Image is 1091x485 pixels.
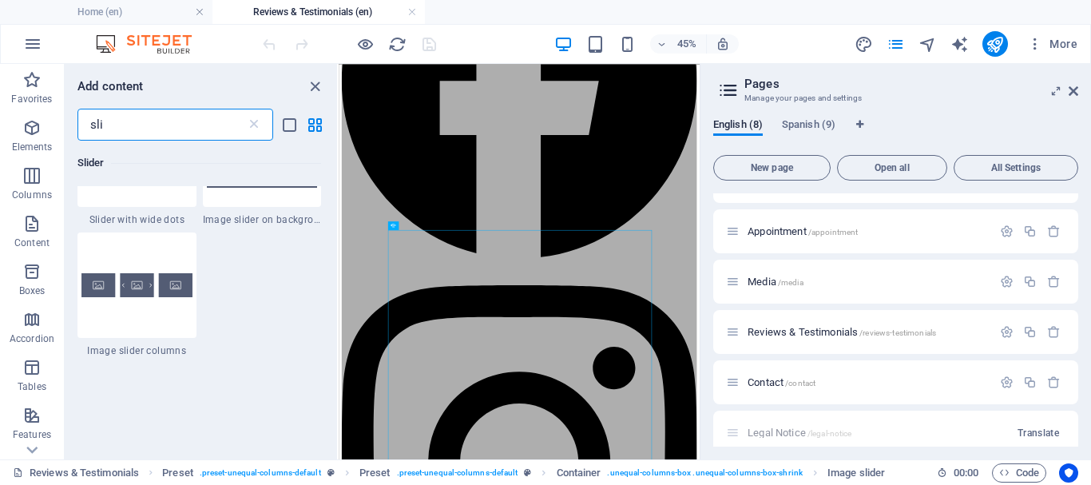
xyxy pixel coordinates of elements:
button: pages [887,34,906,54]
span: Reviews & Testimonials [748,326,936,338]
div: Settings [1000,376,1014,389]
p: Columns [12,189,52,201]
button: list-view [280,115,299,134]
button: close panel [305,77,324,96]
i: Reload page [388,35,407,54]
i: This element is a customizable preset [524,468,531,477]
span: Open all [844,163,940,173]
button: design [855,34,874,54]
i: On resize automatically adjust zoom level to fit chosen device. [716,37,730,51]
div: Duplicate [1023,376,1037,389]
span: . unequal-columns-box .unequal-columns-box-shrink [607,463,802,483]
img: Editor Logo [92,34,212,54]
span: Slider with wide dots [77,213,196,226]
span: . preset-unequal-columns-default [200,463,321,483]
span: /media [778,278,803,287]
p: Favorites [11,93,52,105]
h6: Slider [77,153,321,173]
p: Content [14,237,50,249]
div: Duplicate [1023,325,1037,339]
div: Reviews & Testimonials/reviews-testimonials [743,327,992,337]
nav: breadcrumb [162,463,885,483]
h3: Manage your pages and settings [744,91,1046,105]
button: New page [713,155,831,181]
span: 00 00 [954,463,978,483]
h4: Reviews & Testimonials (en) [212,3,425,21]
div: Duplicate [1023,275,1037,288]
div: Image slider columns [77,233,196,357]
i: Publish [986,35,1004,54]
span: All Settings [961,163,1071,173]
div: Settings [1000,225,1014,238]
button: text_generator [950,34,970,54]
span: /contact [785,379,815,388]
span: /appointment [808,228,859,237]
span: New page [720,163,823,173]
img: image-slider-columns.svg [81,273,192,297]
i: This element is a customizable preset [327,468,335,477]
div: Appointment/appointment [743,226,992,237]
h6: Session time [937,463,979,483]
button: 45% [650,34,707,54]
button: More [1021,31,1084,57]
div: Remove [1047,376,1061,389]
div: Remove [1047,325,1061,339]
span: . preset-unequal-columns-default [397,463,518,483]
i: AI Writer [950,35,969,54]
p: Elements [12,141,53,153]
div: Duplicate [1023,225,1037,238]
a: Click to cancel selection. Double-click to open Pages [13,463,139,483]
button: Code [992,463,1046,483]
button: Translate [1011,420,1065,446]
div: Settings [1000,275,1014,288]
i: Pages (Ctrl+Alt+S) [887,35,905,54]
button: All Settings [954,155,1078,181]
div: Contact/contact [743,377,992,388]
button: Click here to leave preview mode and continue editing [355,34,375,54]
span: Click to open page [748,225,858,237]
button: reload [387,34,407,54]
span: More [1027,36,1077,52]
span: Code [999,463,1039,483]
span: Click to select. Double-click to edit [162,463,193,483]
span: Preset [359,463,391,483]
span: Image slider columns [77,344,196,357]
span: Translate [1018,427,1059,439]
span: Click to select. Double-click to edit [557,463,601,483]
h6: Add content [77,77,144,96]
i: Design (Ctrl+Alt+Y) [855,35,873,54]
button: grid-view [305,115,324,134]
p: Tables [18,380,46,393]
input: Search [77,109,246,141]
div: Media/media [743,276,992,287]
div: Remove [1047,225,1061,238]
span: Spanish (9) [782,115,835,137]
button: Usercentrics [1059,463,1078,483]
p: Features [13,428,51,441]
span: /reviews-testimonials [859,328,936,337]
div: Remove [1047,275,1061,288]
span: : [965,467,967,479]
h2: Pages [744,77,1078,91]
span: English (8) [713,115,763,137]
button: publish [982,31,1008,57]
span: Click to open page [748,276,803,288]
span: Image slider on background [203,213,322,226]
h6: 45% [674,34,700,54]
button: Open all [837,155,947,181]
p: Accordion [10,332,54,345]
p: Boxes [19,284,46,297]
div: Language Tabs [713,118,1078,149]
span: Click to select. Double-click to edit [827,463,885,483]
i: Navigator [918,35,937,54]
span: Contact [748,376,815,388]
div: Settings [1000,325,1014,339]
button: navigator [918,34,938,54]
